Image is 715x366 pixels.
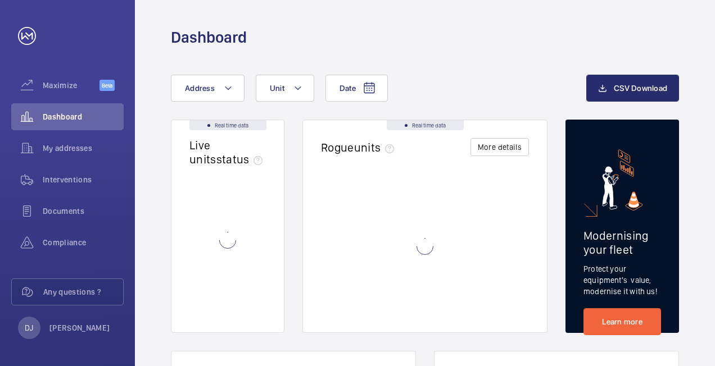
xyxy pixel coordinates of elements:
[583,263,661,297] p: Protect your equipment's value, modernise it with us!
[43,111,124,122] span: Dashboard
[171,75,245,102] button: Address
[43,286,123,298] span: Any questions ?
[256,75,314,102] button: Unit
[325,75,388,102] button: Date
[25,322,33,333] p: DJ
[602,149,643,211] img: marketing-card.svg
[43,237,124,248] span: Compliance
[99,80,115,91] span: Beta
[586,75,679,102] button: CSV Download
[171,27,247,48] h1: Dashboard
[270,84,284,93] span: Unit
[583,308,661,335] a: Learn more
[185,84,215,93] span: Address
[43,80,99,91] span: Maximize
[340,84,356,93] span: Date
[321,140,399,154] h2: Rogue
[43,174,124,185] span: Interventions
[43,205,124,217] span: Documents
[216,152,268,166] span: status
[387,120,464,130] div: Real time data
[189,138,267,166] h2: Live units
[354,140,399,154] span: units
[189,120,266,130] div: Real time data
[583,228,661,257] h2: Modernising your fleet
[49,322,110,333] p: [PERSON_NAME]
[470,138,529,156] button: More details
[614,84,667,93] span: CSV Download
[43,143,124,154] span: My addresses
